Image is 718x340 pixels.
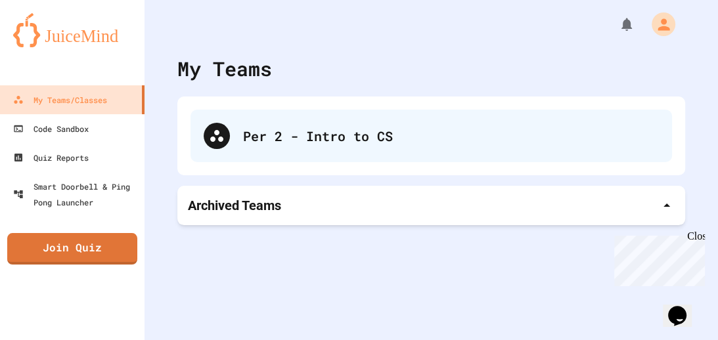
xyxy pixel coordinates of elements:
div: Per 2 - Intro to CS [243,126,659,146]
iframe: chat widget [663,287,705,327]
div: Chat with us now!Close [5,5,91,83]
div: Per 2 - Intro to CS [191,110,672,162]
p: Archived Teams [188,196,281,215]
div: My Teams [177,54,272,83]
div: My Notifications [595,13,638,35]
div: My Account [638,9,679,39]
div: Code Sandbox [13,121,89,137]
a: Join Quiz [7,233,137,265]
div: Quiz Reports [13,150,89,165]
div: Smart Doorbell & Ping Pong Launcher [13,179,139,210]
div: My Teams/Classes [13,92,107,108]
img: logo-orange.svg [13,13,131,47]
iframe: chat widget [609,230,705,286]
